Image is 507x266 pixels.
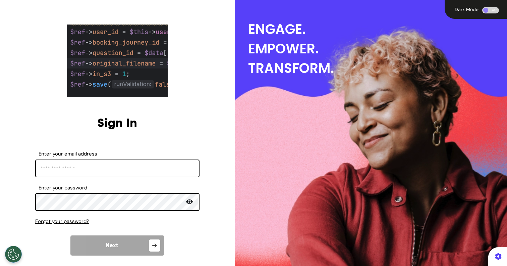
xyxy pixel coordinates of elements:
label: Enter your email address [35,150,200,158]
div: OFF [482,7,499,13]
button: Open Preferences [5,246,22,263]
label: Enter your password [35,184,200,192]
img: company logo [67,25,168,97]
button: Next [70,235,164,256]
div: TRANSFORM. [248,58,507,78]
h2: Sign In [35,116,200,130]
div: EMPOWER. [248,39,507,58]
div: ENGAGE. [248,19,507,39]
span: Next [106,243,118,248]
span: Forgot your password? [35,218,89,225]
div: Dark Mode [453,7,481,12]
